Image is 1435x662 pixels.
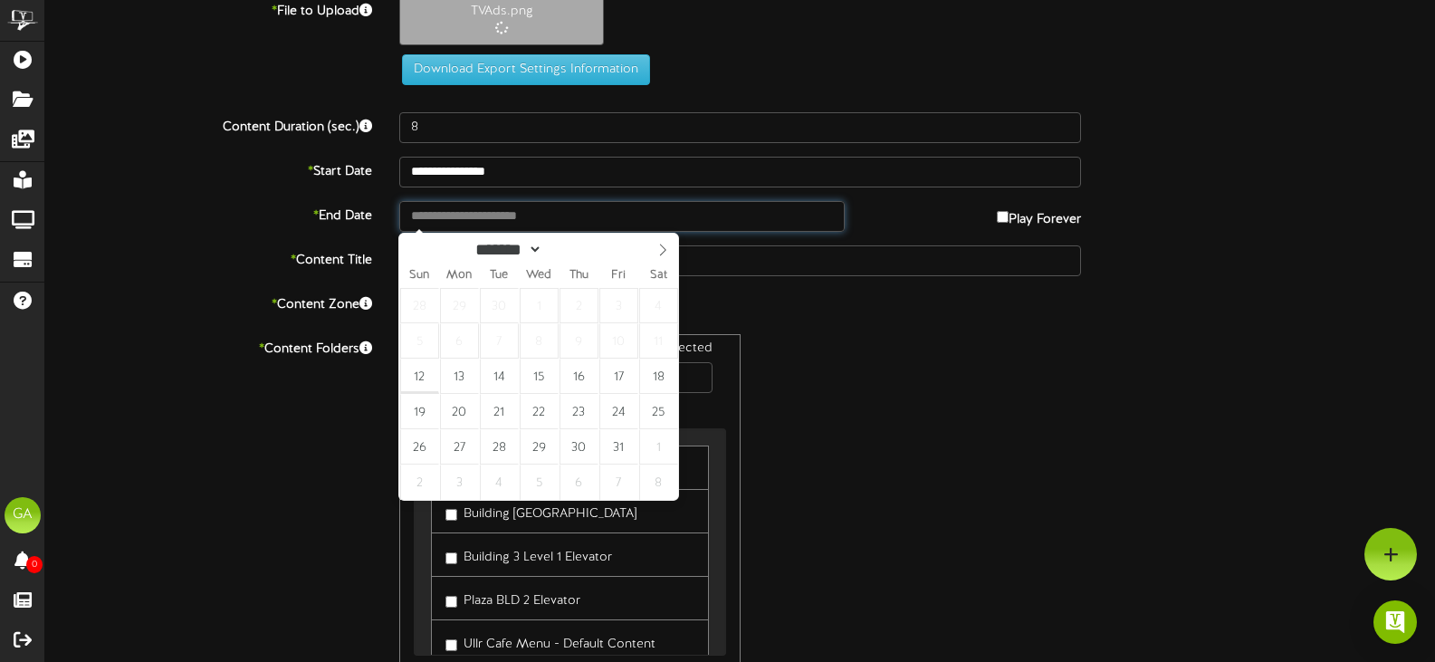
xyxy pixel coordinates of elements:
span: October 25, 2025 [639,394,678,429]
button: Download Export Settings Information [402,54,650,85]
div: GA [5,497,41,533]
span: October 27, 2025 [440,429,479,465]
span: September 28, 2025 [400,288,439,323]
span: November 7, 2025 [599,465,638,500]
span: October 14, 2025 [480,359,519,394]
span: Sat [638,270,678,282]
span: October 26, 2025 [400,429,439,465]
span: October 15, 2025 [520,359,559,394]
span: October 12, 2025 [400,359,439,394]
label: Content Zone [32,290,386,314]
span: October 17, 2025 [599,359,638,394]
span: Tue [479,270,519,282]
span: November 3, 2025 [440,465,479,500]
span: Wed [519,270,559,282]
input: Play Forever [997,211,1009,223]
span: November 1, 2025 [639,429,678,465]
span: October 28, 2025 [480,429,519,465]
span: November 8, 2025 [639,465,678,500]
span: Sun [399,270,439,282]
span: October 24, 2025 [599,394,638,429]
input: Ullr Cafe Menu - Default Content Folder [445,639,457,651]
span: October 10, 2025 [599,323,638,359]
input: Title of this Content [399,245,1081,276]
span: October 1, 2025 [520,288,559,323]
span: Fri [598,270,638,282]
span: Mon [439,270,479,282]
label: End Date [32,201,386,225]
span: September 30, 2025 [480,288,519,323]
label: Plaza BLD 2 Elevator [445,586,580,610]
span: October 21, 2025 [480,394,519,429]
label: Building 3 Level 1 Elevator [445,542,612,567]
span: October 9, 2025 [560,323,598,359]
label: Content Title [32,245,386,270]
input: Building 3 Level 1 Elevator [445,552,457,564]
span: October 4, 2025 [639,288,678,323]
span: October 19, 2025 [400,394,439,429]
span: October 22, 2025 [520,394,559,429]
span: October 5, 2025 [400,323,439,359]
label: Content Duration (sec.) [32,112,386,137]
span: October 7, 2025 [480,323,519,359]
span: October 11, 2025 [639,323,678,359]
input: Building [GEOGRAPHIC_DATA] [445,509,457,521]
label: Play Forever [997,201,1081,229]
span: September 29, 2025 [440,288,479,323]
input: Year [542,240,607,259]
span: October 3, 2025 [599,288,638,323]
span: October 29, 2025 [520,429,559,465]
label: Start Date [32,157,386,181]
a: Download Export Settings Information [393,62,650,76]
span: 0 [26,556,43,573]
span: November 2, 2025 [400,465,439,500]
span: October 6, 2025 [440,323,479,359]
span: October 23, 2025 [560,394,598,429]
span: October 2, 2025 [560,288,598,323]
span: October 31, 2025 [599,429,638,465]
span: November 5, 2025 [520,465,559,500]
div: Open Intercom Messenger [1373,600,1417,644]
span: October 30, 2025 [560,429,598,465]
span: November 6, 2025 [560,465,598,500]
label: Building [GEOGRAPHIC_DATA] [445,499,636,523]
span: November 4, 2025 [480,465,519,500]
span: October 13, 2025 [440,359,479,394]
span: October 16, 2025 [560,359,598,394]
input: Plaza BLD 2 Elevator [445,596,457,608]
span: October 8, 2025 [520,323,559,359]
span: October 18, 2025 [639,359,678,394]
span: October 20, 2025 [440,394,479,429]
label: Content Folders [32,334,386,359]
span: Thu [559,270,598,282]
